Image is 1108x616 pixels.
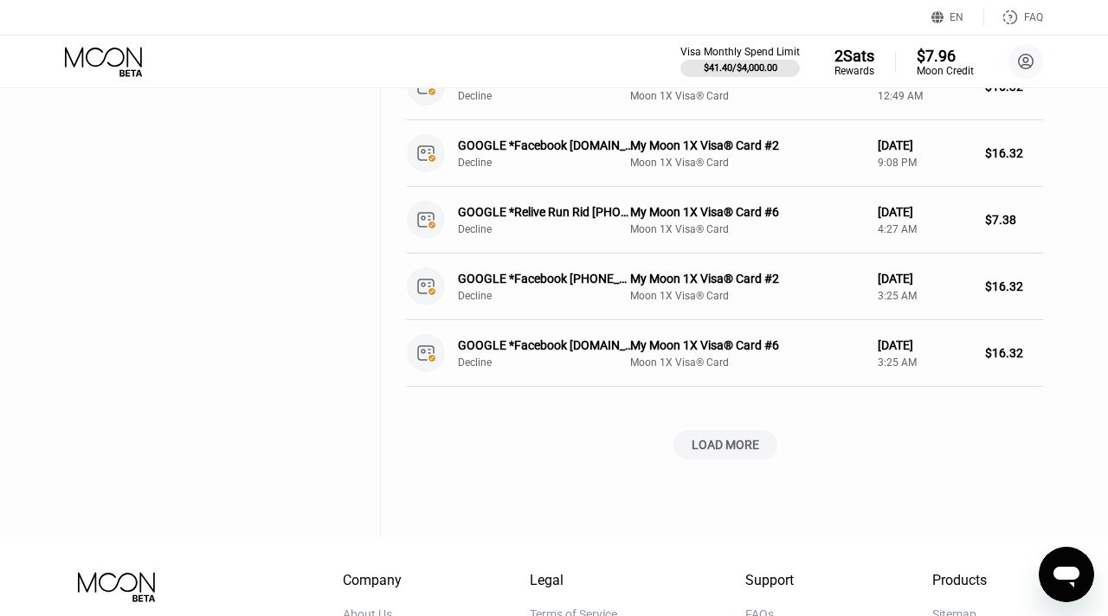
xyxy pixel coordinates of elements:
div: Company [343,572,403,588]
div: EN [950,11,963,23]
div: Moon 1X Visa® Card [630,356,863,369]
div: GOOGLE *Facebook [PHONE_NUMBER] USDeclineMy Moon 1X Visa® Card #2Moon 1X Visa® Card[DATE]3:25 AM$... [407,253,1043,320]
div: 4:27 AM [878,223,971,235]
div: $7.38 [985,213,1043,227]
div: Moon 1X Visa® Card [630,290,863,302]
div: Visa Monthly Spend Limit$41.40/$4,000.00 [680,46,800,77]
div: Rewards [834,65,874,77]
div: 2 Sats [834,47,874,65]
div: Decline [458,157,647,169]
div: $16.32 [985,146,1043,160]
div: 3:25 AM [878,356,971,369]
div: My Moon 1X Visa® Card #6 [630,205,863,219]
div: $7.96Moon Credit [917,47,974,77]
div: GOOGLE *Relive Run Rid [PHONE_NUMBER] USDeclineMy Moon 1X Visa® Card #6Moon 1X Visa® Card[DATE]4:... [407,187,1043,253]
div: Decline [458,356,647,369]
div: Support [745,572,805,588]
div: 12:49 AM [878,90,971,102]
div: GOOGLE *Facebook [DOMAIN_NAME][URL]DeclineMy Moon 1X Visa® Card #2Moon 1X Visa® Card[DATE]9:08 PM... [407,120,1043,187]
div: GOOGLE *Facebook [DOMAIN_NAME][URL] [458,338,634,352]
div: GOOGLE *Facebook [DOMAIN_NAME][URL]DeclineMy Moon 1X Visa® Card #6Moon 1X Visa® Card[DATE]3:25 AM... [407,320,1043,387]
div: [DATE] [878,338,971,352]
div: $16.32 [985,346,1043,360]
div: $16.32 [985,279,1043,293]
div: Moon 1X Visa® Card [630,90,863,102]
div: Products [932,572,987,588]
iframe: Button to launch messaging window [1039,547,1094,602]
div: Decline [458,223,647,235]
div: GOOGLE *Facebook [DOMAIN_NAME][URL] [458,138,634,152]
div: [DATE] [878,205,971,219]
div: $7.96 [917,47,974,65]
div: Moon 1X Visa® Card [630,157,863,169]
div: GOOGLE *Facebook [PHONE_NUMBER] US [458,272,634,286]
div: 3:25 AM [878,290,971,302]
div: FAQ [1024,11,1043,23]
div: [DATE] [878,138,971,152]
div: EN [931,9,984,26]
div: [DATE] [878,272,971,286]
div: Decline [458,290,647,302]
div: Legal [530,572,617,588]
div: Visa Monthly Spend Limit [680,46,800,58]
div: Moon 1X Visa® Card [630,223,863,235]
div: Moon Credit [917,65,974,77]
div: LOAD MORE [692,437,759,452]
div: Decline [458,90,647,102]
div: 9:08 PM [878,157,971,169]
div: FAQ [984,9,1043,26]
div: My Moon 1X Visa® Card #6 [630,338,863,352]
div: My Moon 1X Visa® Card #2 [630,138,863,152]
div: 2SatsRewards [834,47,874,77]
div: LOAD MORE [407,430,1043,459]
div: $41.40 / $4,000.00 [704,62,777,74]
div: My Moon 1X Visa® Card #2 [630,272,863,286]
div: GOOGLE *Relive Run Rid [PHONE_NUMBER] US [458,205,634,219]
